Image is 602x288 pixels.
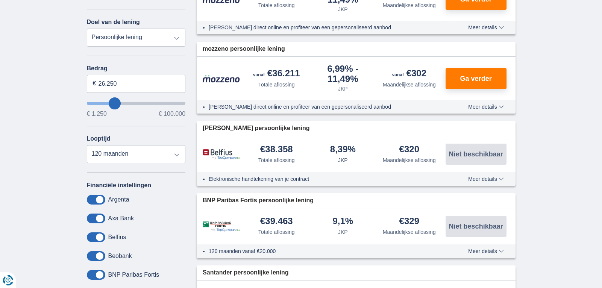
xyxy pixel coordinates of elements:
[209,24,441,31] li: [PERSON_NAME] direct online en profiteer van een gepersonaliseerd aanbod
[383,81,436,88] div: Maandelijkse aflossing
[338,85,348,92] div: JKP
[209,247,441,255] li: 120 maanden vanaf €20.000
[392,69,426,79] div: €302
[462,248,509,254] button: Meer details
[258,81,295,88] div: Totale aflossing
[203,45,285,53] span: mozzeno persoonlijke lening
[460,75,491,82] span: Ga verder
[108,196,129,203] label: Argenta
[446,68,506,89] button: Ga verder
[468,249,503,254] span: Meer details
[313,64,373,83] div: 6,99%
[383,2,436,9] div: Maandelijkse aflossing
[468,25,503,30] span: Meer details
[253,69,300,79] div: €36.211
[87,19,140,26] label: Doel van de lening
[449,223,503,230] span: Niet beschikbaar
[209,175,441,183] li: Elektronische handtekening van je contract
[87,135,111,142] label: Looptijd
[332,217,353,227] div: 9,1%
[87,65,186,72] label: Bedrag
[258,2,295,9] div: Totale aflossing
[203,74,240,83] img: product.pl.alt Mozzeno
[108,234,126,241] label: Belfius
[203,149,240,160] img: product.pl.alt Belfius
[87,102,186,105] input: wantToBorrow
[399,145,419,155] div: €320
[108,215,134,222] label: Axa Bank
[203,124,309,133] span: [PERSON_NAME] persoonlijke lening
[159,111,185,117] span: € 100.000
[468,104,503,109] span: Meer details
[446,216,506,237] button: Niet beschikbaar
[468,176,503,182] span: Meer details
[203,196,314,205] span: BNP Paribas Fortis persoonlijke lening
[338,156,348,164] div: JKP
[330,145,356,155] div: 8,39%
[462,24,509,30] button: Meer details
[258,156,295,164] div: Totale aflossing
[93,79,96,88] span: €
[399,217,419,227] div: €329
[383,156,436,164] div: Maandelijkse aflossing
[108,271,159,278] label: BNP Paribas Fortis
[108,253,132,259] label: Beobank
[209,103,441,111] li: [PERSON_NAME] direct online en profiteer van een gepersonaliseerd aanbod
[87,182,152,189] label: Financiële instellingen
[446,144,506,165] button: Niet beschikbaar
[87,111,107,117] span: € 1.250
[258,228,295,236] div: Totale aflossing
[203,221,240,232] img: product.pl.alt BNP Paribas Fortis
[338,228,348,236] div: JKP
[462,104,509,110] button: Meer details
[462,176,509,182] button: Meer details
[203,268,289,277] span: Santander persoonlijke lening
[338,6,348,13] div: JKP
[383,228,436,236] div: Maandelijkse aflossing
[260,217,293,227] div: €39.463
[260,145,293,155] div: €38.358
[449,151,503,158] span: Niet beschikbaar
